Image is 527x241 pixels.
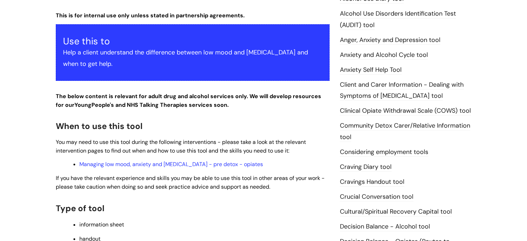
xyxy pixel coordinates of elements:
a: Anger, Anxiety and Depression tool [340,36,440,45]
a: Cravings Handout tool [340,178,404,187]
a: Anxiety and Alcohol Cycle tool [340,51,428,60]
a: Managing low mood, anxiety and [MEDICAL_DATA] - pre detox - opiates [79,161,263,168]
span: Type of tool [56,203,104,214]
a: Client and Carer Information - Dealing with Symptoms of [MEDICAL_DATA] tool [340,80,464,101]
span: information sheet [79,221,124,228]
a: Community Detox Carer/Relative Information tool [340,121,470,141]
a: Clinical Opiate Withdrawal Scale (COWS) tool [340,106,471,115]
strong: People's [91,101,114,109]
a: Considering employment tools [340,148,428,157]
a: Crucial Conversation tool [340,192,413,201]
strong: Young [74,101,115,109]
span: When to use this tool [56,121,142,131]
span: If you have the relevant experience and skills you may be able to use this tool in other areas of... [56,174,325,190]
a: Anxiety Self Help Tool [340,66,402,75]
a: Decision Balance - Alcohol tool [340,222,430,231]
a: Alcohol Use Disorders Identification Test (AUDIT) tool [340,9,456,29]
strong: This is for internal use only unless stated in partnership agreements. [56,12,245,19]
h3: Use this to [63,36,322,47]
a: Craving Diary tool [340,163,392,172]
span: You may need to use this tool during the following interventions - please take a look at the rele... [56,138,306,154]
strong: The below content is relevant for adult drug and alcohol services only. We will develop resources... [56,93,321,109]
a: Cultural/Spiritual Recovery Capital tool [340,207,452,216]
p: Help a client understand the difference between low mood and [MEDICAL_DATA] and when to get help. [63,47,322,69]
